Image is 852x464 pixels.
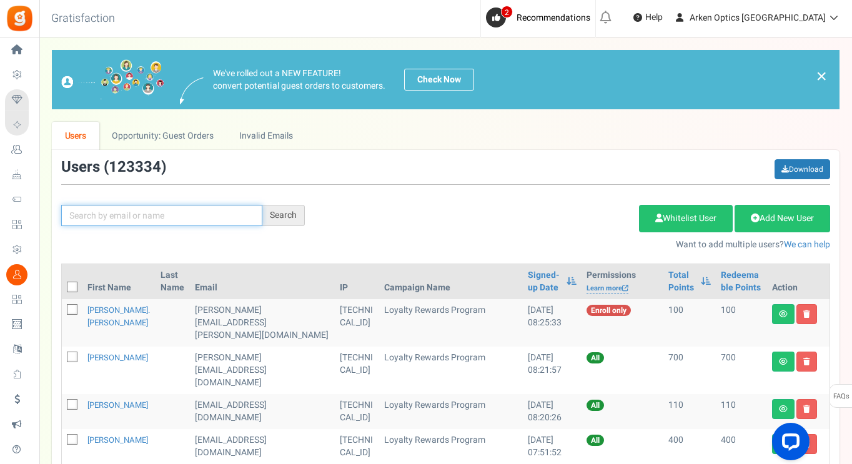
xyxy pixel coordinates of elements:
a: Learn more [587,284,628,294]
i: View details [779,405,788,413]
td: [EMAIL_ADDRESS][DOMAIN_NAME] [190,429,335,464]
span: All [587,400,604,411]
a: Add New User [735,205,830,232]
p: Want to add multiple users? [324,239,830,251]
td: 110 [663,394,716,429]
td: Loyalty Rewards Program [379,429,523,464]
a: Help [628,7,668,27]
th: Action [767,264,830,299]
a: × [816,69,827,84]
span: 123334 [109,156,161,178]
td: [DATE] 08:20:26 [523,394,582,429]
img: Gratisfaction [6,4,34,32]
th: Campaign Name [379,264,523,299]
th: IP [335,264,379,299]
td: [TECHNICAL_ID] [335,394,379,429]
a: [PERSON_NAME] [87,352,148,363]
a: Check Now [404,69,474,91]
td: Loyalty Rewards Program [379,299,523,347]
a: We can help [784,238,830,251]
i: View details [779,310,788,318]
img: images [180,77,204,104]
a: Total Points [668,269,695,294]
a: [PERSON_NAME] [87,399,148,411]
td: 700 [663,347,716,394]
td: [DATE] 07:51:52 [523,429,582,464]
a: Whitelist User [639,205,733,232]
td: Loyalty Rewards Program [379,394,523,429]
td: 110 [716,394,767,429]
td: 400 [716,429,767,464]
th: Last Name [156,264,190,299]
th: First Name [82,264,156,299]
td: [DATE] 08:25:33 [523,299,582,347]
span: Arken Optics [GEOGRAPHIC_DATA] [690,11,826,24]
a: Opportunity: Guest Orders [99,122,226,150]
td: [DATE] 08:21:57 [523,347,582,394]
input: Search by email or name [61,205,262,226]
td: [TECHNICAL_ID] [335,347,379,394]
p: We've rolled out a NEW FEATURE! convert potential guest orders to customers. [213,67,385,92]
div: Search [262,205,305,226]
td: 700 [716,347,767,394]
td: [TECHNICAL_ID] [335,299,379,347]
td: [TECHNICAL_ID] [335,429,379,464]
span: 2 [501,6,513,18]
i: Delete user [803,310,810,318]
span: All [587,435,604,446]
a: [PERSON_NAME] [87,434,148,446]
td: Loyalty Rewards Program [379,347,523,394]
a: [PERSON_NAME].[PERSON_NAME] [87,304,150,328]
td: [EMAIL_ADDRESS][DOMAIN_NAME] [190,394,335,429]
span: Enroll only [587,305,631,316]
td: [PERSON_NAME][EMAIL_ADDRESS][DOMAIN_NAME] [190,347,335,394]
th: Permissions [582,264,663,299]
span: Recommendations [517,11,590,24]
a: Download [775,159,830,179]
i: Delete user [803,405,810,413]
a: 2 Recommendations [486,7,595,27]
span: FAQs [833,385,850,408]
img: images [61,59,164,100]
a: Users [52,122,99,150]
td: 100 [663,299,716,347]
h3: Users ( ) [61,159,166,175]
span: Help [642,11,663,24]
td: General [190,299,335,347]
i: View details [779,358,788,365]
td: 400 [663,429,716,464]
a: Signed-up Date [528,269,560,294]
span: All [587,352,604,363]
th: Email [190,264,335,299]
a: Redeemable Points [721,269,762,294]
a: Invalid Emails [227,122,306,150]
td: 100 [716,299,767,347]
i: Delete user [803,358,810,365]
h3: Gratisfaction [37,6,129,31]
